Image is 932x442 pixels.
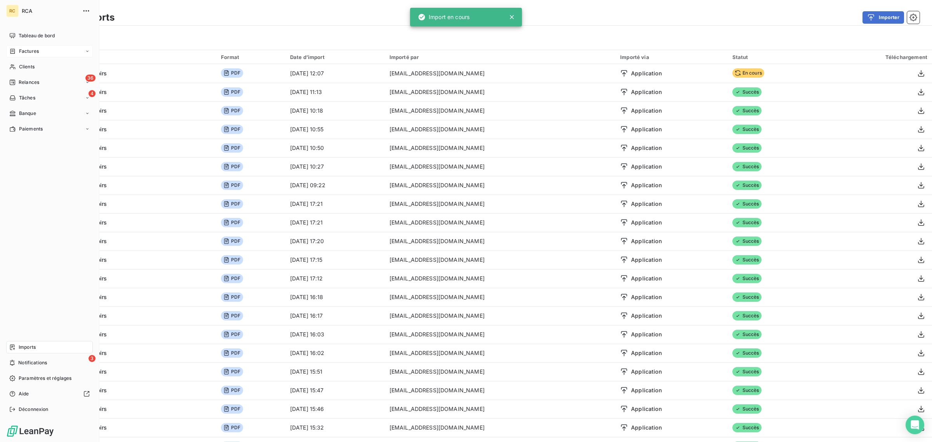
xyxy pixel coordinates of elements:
span: PDF [221,87,243,97]
span: Application [631,349,662,357]
button: Importer [862,11,904,24]
span: PDF [221,125,243,134]
span: Succès [732,386,762,395]
span: Succès [732,87,762,97]
span: 3 [89,355,96,362]
span: Application [631,256,662,264]
span: Application [631,200,662,208]
span: PDF [221,199,243,209]
span: Application [631,163,662,171]
td: [EMAIL_ADDRESS][DOMAIN_NAME] [385,269,616,288]
td: [DATE] 17:15 [285,251,385,269]
td: [EMAIL_ADDRESS][DOMAIN_NAME] [385,325,616,344]
td: [DATE] 17:21 [285,195,385,213]
span: Clients [19,63,35,70]
span: PDF [221,181,243,190]
div: Date d’import [290,54,380,60]
td: [DATE] 17:20 [285,232,385,251]
span: PDF [221,348,243,358]
span: Succès [732,348,762,358]
td: [EMAIL_ADDRESS][DOMAIN_NAME] [385,288,616,306]
td: [DATE] 17:21 [285,213,385,232]
td: [DATE] 10:18 [285,101,385,120]
div: Importé par [389,54,611,60]
td: [DATE] 10:55 [285,120,385,139]
span: Application [631,386,662,394]
td: [DATE] 16:02 [285,344,385,362]
span: Succès [732,423,762,432]
td: [EMAIL_ADDRESS][DOMAIN_NAME] [385,344,616,362]
span: RCA [22,8,78,14]
td: [EMAIL_ADDRESS][DOMAIN_NAME] [385,101,616,120]
span: En cours [732,68,764,78]
span: Aide [19,390,29,397]
span: Succès [732,106,762,115]
td: [DATE] 15:51 [285,362,385,381]
span: Banque [19,110,36,117]
div: Open Intercom Messenger [906,416,924,434]
td: [EMAIL_ADDRESS][DOMAIN_NAME] [385,362,616,381]
span: Application [631,312,662,320]
span: Application [631,88,662,96]
td: [DATE] 12:07 [285,64,385,83]
span: PDF [221,68,243,78]
td: [DATE] 15:32 [285,418,385,437]
span: Application [631,70,662,77]
td: [DATE] 17:12 [285,269,385,288]
td: [EMAIL_ADDRESS][DOMAIN_NAME] [385,381,616,400]
div: Téléchargement [823,54,927,60]
span: Notifications [18,359,47,366]
span: PDF [221,386,243,395]
td: [EMAIL_ADDRESS][DOMAIN_NAME] [385,64,616,83]
span: PDF [221,106,243,115]
a: Aide [6,388,93,400]
span: 4 [89,90,96,97]
span: Paramètres et réglages [19,375,71,382]
span: Application [631,331,662,338]
td: [EMAIL_ADDRESS][DOMAIN_NAME] [385,176,616,195]
td: [DATE] 11:13 [285,83,385,101]
span: PDF [221,255,243,265]
span: Application [631,125,662,133]
span: Succès [732,237,762,246]
td: [DATE] 10:50 [285,139,385,157]
td: [EMAIL_ADDRESS][DOMAIN_NAME] [385,83,616,101]
span: PDF [221,423,243,432]
td: [EMAIL_ADDRESS][DOMAIN_NAME] [385,157,616,176]
span: Factures [19,48,39,55]
span: Imports [19,344,36,351]
img: Logo LeanPay [6,425,54,437]
span: Succès [732,311,762,320]
td: [EMAIL_ADDRESS][DOMAIN_NAME] [385,400,616,418]
span: Tâches [19,94,35,101]
div: Statut [732,54,814,60]
span: PDF [221,237,243,246]
span: PDF [221,218,243,227]
span: PDF [221,404,243,414]
span: Tableau de bord [19,32,55,39]
td: [EMAIL_ADDRESS][DOMAIN_NAME] [385,195,616,213]
span: Succès [732,367,762,376]
span: 36 [85,75,96,82]
td: [EMAIL_ADDRESS][DOMAIN_NAME] [385,120,616,139]
span: PDF [221,311,243,320]
span: Succès [732,199,762,209]
span: PDF [221,274,243,283]
td: [DATE] 16:03 [285,325,385,344]
td: [EMAIL_ADDRESS][DOMAIN_NAME] [385,232,616,251]
span: Application [631,293,662,301]
div: Format [221,54,281,60]
td: [EMAIL_ADDRESS][DOMAIN_NAME] [385,251,616,269]
span: Application [631,237,662,245]
span: Application [631,181,662,189]
span: PDF [221,162,243,171]
span: Application [631,424,662,432]
span: PDF [221,143,243,153]
td: [EMAIL_ADDRESS][DOMAIN_NAME] [385,418,616,437]
td: [EMAIL_ADDRESS][DOMAIN_NAME] [385,139,616,157]
span: Application [631,405,662,413]
td: [DATE] 16:18 [285,288,385,306]
span: Succès [732,143,762,153]
span: Succès [732,404,762,414]
span: Application [631,144,662,152]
